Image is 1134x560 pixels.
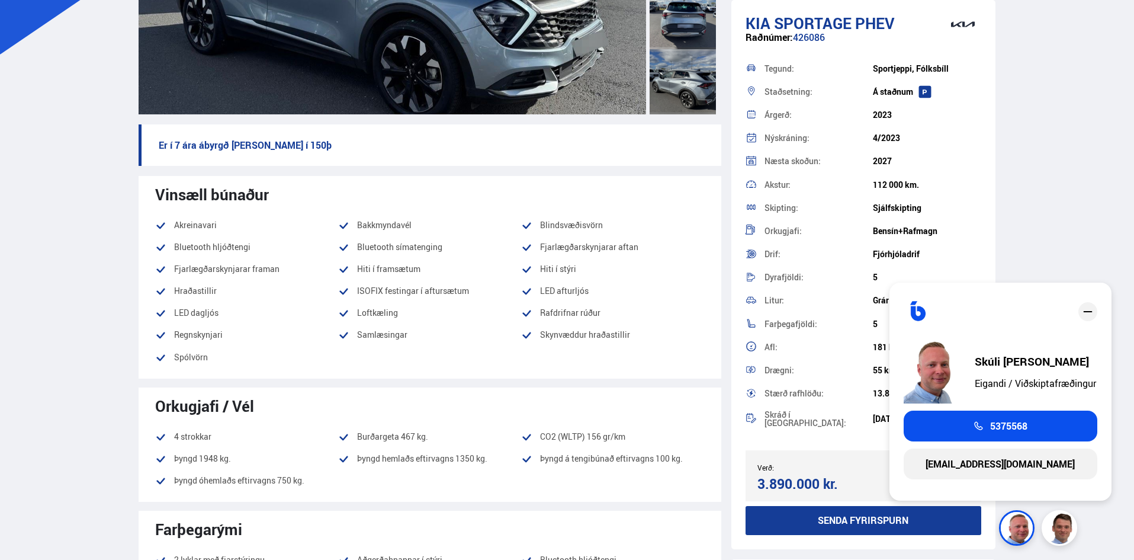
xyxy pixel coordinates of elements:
[873,156,981,166] div: 2027
[873,133,981,143] div: 4/2023
[990,421,1027,431] span: 5375568
[873,343,981,352] div: 181 hö. / 1.598 cc.
[1078,302,1097,321] div: close
[338,218,521,232] li: Bakkmyndavél
[774,12,895,34] span: Sportage PHEV
[873,296,981,305] div: Grár
[521,240,704,254] li: Fjarlægðarskynjarar aftan
[873,414,981,424] div: [DATE]
[873,249,981,259] div: Fjórhjóladrif
[155,218,338,232] li: Akreinavari
[155,350,338,364] li: Spólvörn
[904,449,1097,479] a: [EMAIL_ADDRESS][DOMAIN_NAME]
[746,12,770,34] span: Kia
[939,6,987,43] img: brand logo
[155,328,338,342] li: Regnskynjari
[904,338,963,404] img: siFngHWaQ9KaOqBr.png
[521,306,704,320] li: Rafdrifnar rúður
[1001,512,1036,548] img: siFngHWaQ9KaOqBr.png
[521,328,704,342] li: Skynvæddur hraðastillir
[746,32,982,55] div: 426086
[764,181,873,189] div: Akstur:
[338,328,521,342] li: Samlæsingar
[155,452,338,466] li: Þyngd 1948 kg.
[873,319,981,329] div: 5
[155,306,338,320] li: LED dagljós
[521,218,704,232] li: Blindsvæðisvörn
[338,306,521,320] li: Loftkæling
[155,185,705,203] div: Vinsæll búnaður
[521,262,704,276] li: Hiti í stýri
[764,227,873,235] div: Orkugjafi:
[521,430,704,444] li: CO2 (WLTP) 156 gr/km
[873,203,981,213] div: Sjálfskipting
[764,134,873,142] div: Nýskráning:
[764,273,873,281] div: Dyrafjöldi:
[155,240,338,254] li: Bluetooth hljóðtengi
[764,65,873,73] div: Tegund:
[521,452,704,466] li: Þyngd á tengibúnað eftirvagns 100 kg.
[764,366,873,375] div: Drægni:
[873,366,981,375] div: 55 km
[764,111,873,119] div: Árgerð:
[155,520,705,538] div: Farþegarými
[746,31,793,44] span: Raðnúmer:
[338,430,521,444] li: Burðargeta 467 kg.
[873,87,981,97] div: Á staðnum
[338,452,521,466] li: Þyngd hemlaðs eftirvagns 1350 kg.
[139,124,721,166] p: Er í 7 ára ábyrgð [PERSON_NAME] í 150þ
[873,273,981,282] div: 5
[155,284,338,298] li: Hraðastillir
[521,284,704,298] li: LED afturljós
[764,88,873,96] div: Staðsetning:
[873,389,981,398] div: 13.8 kWh
[764,389,873,398] div: Stærð rafhlöðu:
[1043,512,1079,548] img: FbJEzSuNWCJXmdc-.webp
[904,411,1097,441] a: 5375568
[746,506,982,535] button: Senda fyrirspurn
[338,284,521,298] li: ISOFIX festingar í aftursætum
[873,64,981,73] div: Sportjeppi, Fólksbíll
[338,262,521,276] li: Hiti í framsætum
[764,320,873,328] div: Farþegafjöldi:
[764,411,873,427] div: Skráð í [GEOGRAPHIC_DATA]:
[873,226,981,236] div: Bensín+Rafmagn
[873,180,981,190] div: 112 000 km.
[155,262,338,276] li: Fjarlægðarskynjarar framan
[764,343,873,351] div: Afl:
[757,463,863,472] div: Verð:
[155,473,338,488] li: Þyngd óhemlaðs eftirvagns 750 kg.
[338,240,521,254] li: Bluetooth símatenging
[873,110,981,120] div: 2023
[764,204,873,212] div: Skipting:
[764,157,873,165] div: Næsta skoðun:
[764,250,873,258] div: Drif:
[155,430,338,444] li: 4 strokkar
[155,397,705,415] div: Orkugjafi / Vél
[9,5,45,40] button: Opna LiveChat spjallviðmót
[975,378,1096,389] div: Eigandi / Viðskiptafræðingur
[764,296,873,305] div: Litur:
[757,476,860,492] div: 3.890.000 kr.
[975,356,1096,367] div: Skúli [PERSON_NAME]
